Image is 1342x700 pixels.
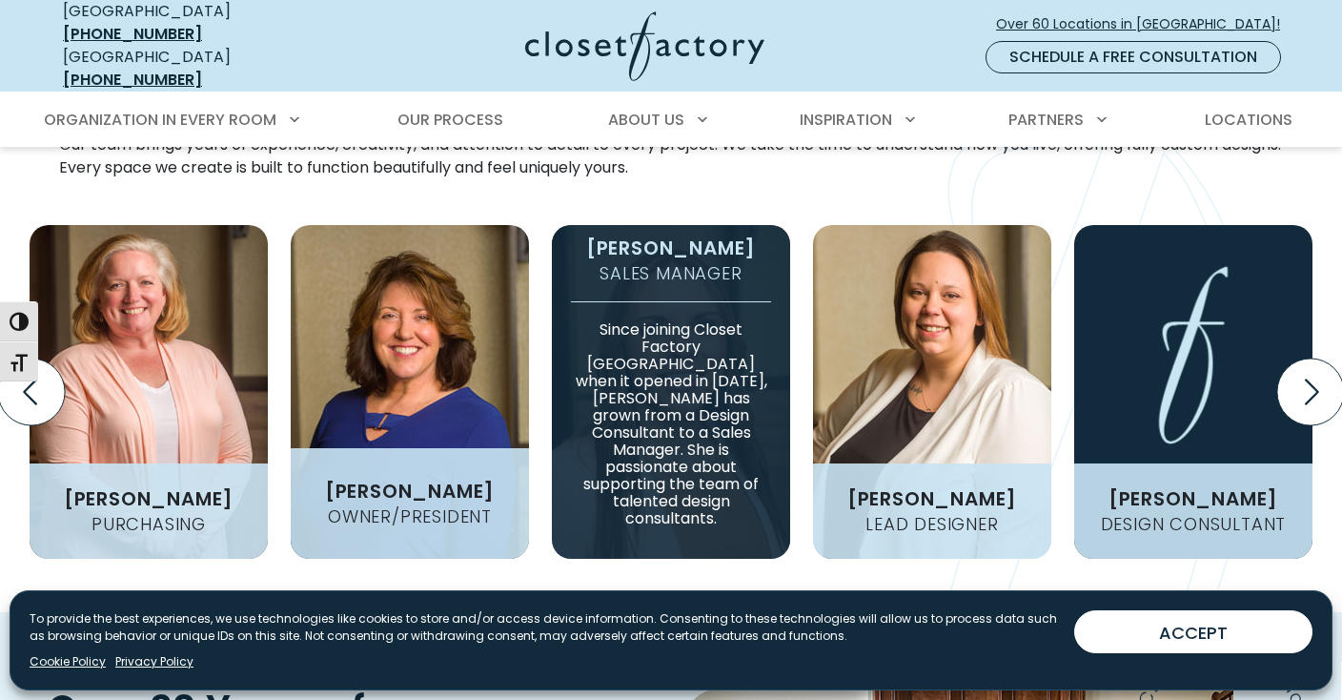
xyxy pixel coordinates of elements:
button: ACCEPT [1074,610,1312,653]
span: Over 60 Locations in [GEOGRAPHIC_DATA]! [996,14,1295,34]
h3: [PERSON_NAME] [1101,489,1286,508]
img: Closet Factory Pittsburgh Patricia Malinak [30,225,268,559]
h4: Purchasing [84,516,213,533]
p: Since joining Closet Factory [GEOGRAPHIC_DATA] when it opened in [DATE], [PERSON_NAME] has grown ... [571,301,771,527]
img: Closet Factory Pittsburgh Michelle Walters [291,225,529,559]
img: Closet Factory Pittsburgh Meagen Bunner [813,225,1051,559]
a: Privacy Policy [115,653,193,670]
span: Inspiration [800,109,892,131]
h3: [PERSON_NAME] [579,238,763,257]
h4: Sales Manager [592,265,749,282]
span: Organization in Every Room [44,109,276,131]
span: About Us [608,109,684,131]
span: Our Process [397,109,503,131]
a: [PHONE_NUMBER] [63,69,202,91]
span: Locations [1205,109,1292,131]
h4: Lead Designer [858,516,1006,533]
h4: Owner/President [320,508,499,525]
p: Our team brings years of experience, creativity, and attention to detail to every project. We tak... [59,134,1283,179]
img: Closet Factory Logo [525,11,764,81]
a: Over 60 Locations in [GEOGRAPHIC_DATA]! [995,8,1296,41]
a: Schedule a Free Consultation [986,41,1281,73]
a: [PHONE_NUMBER] [63,23,202,45]
h3: [PERSON_NAME] [56,489,241,508]
a: Cookie Policy [30,653,106,670]
h4: Design Consultant [1093,516,1294,533]
img: Cindy Cunningham [1074,225,1312,559]
nav: Primary Menu [30,93,1311,147]
div: [GEOGRAPHIC_DATA] [63,46,339,92]
span: Partners [1008,109,1084,131]
h3: [PERSON_NAME] [840,489,1025,508]
p: To provide the best experiences, we use technologies like cookies to store and/or access device i... [30,610,1059,645]
h3: [PERSON_NAME] [317,482,502,501]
